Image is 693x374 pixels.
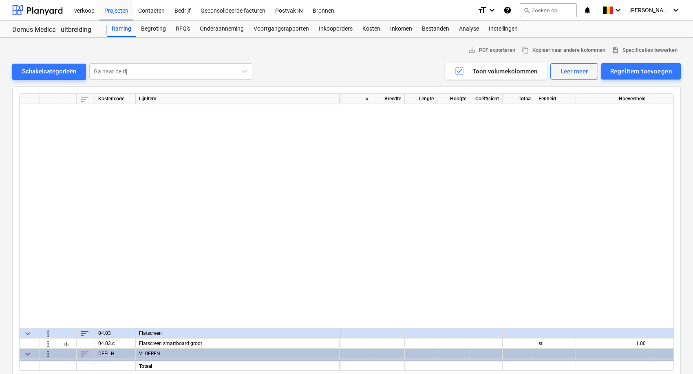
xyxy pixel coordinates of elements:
[314,21,358,37] a: Inkooporders
[470,94,503,104] div: Coëfficiënt
[522,46,605,55] span: Kopieer naar andere kolommen
[487,5,497,15] i: keyboard_arrow_down
[671,5,681,15] i: keyboard_arrow_down
[477,5,487,15] i: format_size
[629,7,670,13] span: [PERSON_NAME]
[23,349,33,359] span: keyboard_arrow_down
[22,66,76,77] div: Schakelcategorieën
[465,44,519,57] button: PDF exporteren
[107,21,136,37] a: Raming
[358,21,385,37] a: Kosten
[136,21,171,37] a: Begroting
[503,5,512,15] i: Kennis basis
[195,21,249,37] a: Onderaanneming
[12,64,86,80] button: Schakelcategorieën
[136,349,340,359] div: VLOEREN
[468,46,515,55] span: PDF exporteren
[95,349,136,359] div: DEEL H
[95,94,136,104] div: Kostencode
[136,94,340,104] div: Lijnitem
[95,359,136,369] div: H01
[405,94,437,104] div: Lengte
[561,66,588,77] div: Leer meer
[136,328,340,339] div: Flatscreen
[372,94,405,104] div: Breedte
[522,46,529,54] span: content_copy
[23,359,33,369] span: keyboard_arrow_down
[249,21,314,37] a: Voortgangsrapporten
[583,5,591,15] i: notifications
[484,21,523,37] a: Instellingen
[445,63,547,80] button: Toon volumekolommen
[503,94,535,104] div: Totaal
[95,328,136,339] div: 04.03
[652,335,693,374] iframe: Chat Widget
[454,21,484,37] a: Analyse
[610,66,672,77] div: Regelitem toevoegen
[23,328,33,338] span: keyboard_arrow_down
[550,63,598,80] button: Leer meer
[43,328,53,338] span: more_vert
[609,44,681,57] button: Specificaties bewerken
[520,3,577,17] button: Zoeken op
[80,359,90,369] span: sort
[171,21,195,37] a: RFQ's
[576,94,649,104] div: Hoeveelheid
[43,349,53,359] span: more_vert
[601,63,681,80] button: Regelitem toevoegen
[437,94,470,104] div: Hoogte
[417,21,454,37] a: Bestanden
[63,340,70,347] span: bar_chart
[519,44,609,57] button: Kopieer naar andere kolommen
[385,21,417,37] a: Inkomen
[95,339,136,349] div: 04.03.c
[43,339,53,348] span: more_vert
[523,7,530,13] span: search
[43,359,53,369] span: more_vert
[612,46,619,54] span: description
[579,339,646,349] div: 1.00
[136,361,340,371] div: Totaal
[455,66,537,77] div: Toon volumekolommen
[80,94,90,104] span: sort
[80,349,90,359] span: sort
[80,328,90,338] span: sort
[535,94,576,104] div: Eenheid
[535,339,576,349] div: st
[340,94,372,104] div: #
[468,46,476,54] span: save_alt
[612,46,678,55] span: Specificaties bewerken
[613,5,623,15] i: keyboard_arrow_down
[652,335,693,374] div: Chatwidget
[136,359,340,369] div: Dek -en bedrijfsvloeren
[12,26,97,34] div: Domus Medica - uitbreiding
[136,339,340,349] div: Flatscreen smartboard groot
